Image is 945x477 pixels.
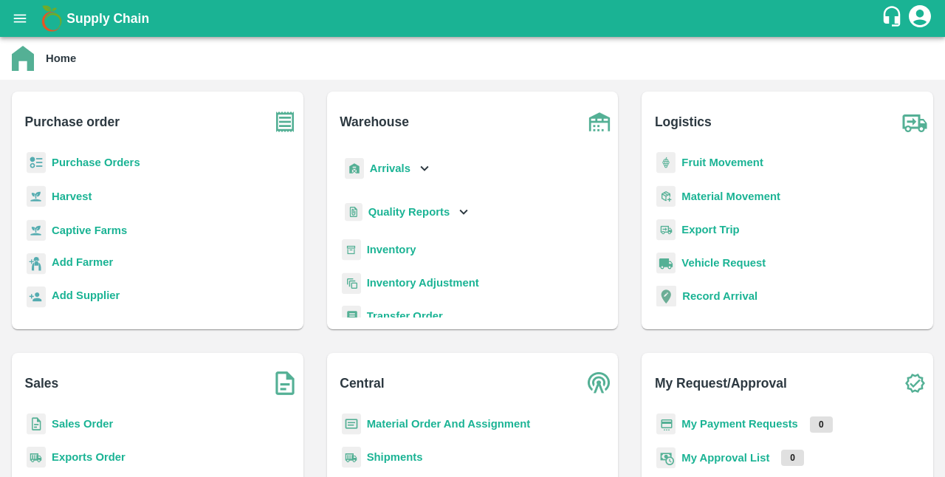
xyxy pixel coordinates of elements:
img: check [896,365,933,402]
a: Purchase Orders [52,157,140,168]
img: inventory [342,272,361,294]
img: whArrival [345,158,364,179]
div: Arrivals [342,152,433,185]
img: warehouse [581,103,618,140]
img: vehicle [656,253,676,274]
a: Add Farmer [52,254,113,274]
b: Quality Reports [368,206,450,218]
img: delivery [656,219,676,241]
img: truck [896,103,933,140]
b: Warehouse [340,111,409,132]
img: qualityReport [345,203,362,222]
img: sales [27,413,46,435]
a: Shipments [367,451,423,463]
a: My Payment Requests [681,418,798,430]
b: My Request/Approval [655,373,787,394]
div: account of current user [907,3,933,34]
img: payment [656,413,676,435]
b: Purchase order [25,111,120,132]
img: shipments [27,447,46,468]
b: Add Supplier [52,289,120,301]
a: Add Supplier [52,287,120,307]
a: Vehicle Request [681,257,766,269]
b: Add Farmer [52,256,113,268]
a: Export Trip [681,224,739,236]
img: material [656,185,676,207]
a: My Approval List [681,452,769,464]
button: open drawer [3,1,37,35]
b: Home [46,52,76,64]
b: Arrivals [370,162,410,174]
a: Transfer Order [367,310,443,322]
div: Quality Reports [342,197,472,227]
a: Record Arrival [682,290,757,302]
a: Sales Order [52,418,113,430]
b: Central [340,373,384,394]
a: Material Movement [681,191,780,202]
b: Supply Chain [66,11,149,26]
img: whTransfer [342,306,361,327]
img: fruit [656,152,676,174]
img: farmer [27,253,46,275]
img: central [581,365,618,402]
a: Inventory Adjustment [367,277,479,289]
img: approval [656,447,676,469]
img: harvest [27,185,46,207]
img: centralMaterial [342,413,361,435]
a: Supply Chain [66,8,881,29]
p: 0 [781,450,804,466]
img: harvest [27,219,46,241]
b: Sales [25,373,59,394]
img: shipments [342,447,361,468]
a: Inventory [367,244,416,255]
img: recordArrival [656,286,676,306]
img: supplier [27,286,46,308]
img: home [12,46,34,71]
a: Exports Order [52,451,126,463]
b: Logistics [655,111,712,132]
p: 0 [810,416,833,433]
div: customer-support [881,5,907,32]
a: Material Order And Assignment [367,418,531,430]
img: logo [37,4,66,33]
img: whInventory [342,239,361,261]
img: reciept [27,152,46,174]
a: Harvest [52,191,92,202]
img: soSales [267,365,303,402]
a: Fruit Movement [681,157,763,168]
img: purchase [267,103,303,140]
a: Captive Farms [52,224,127,236]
